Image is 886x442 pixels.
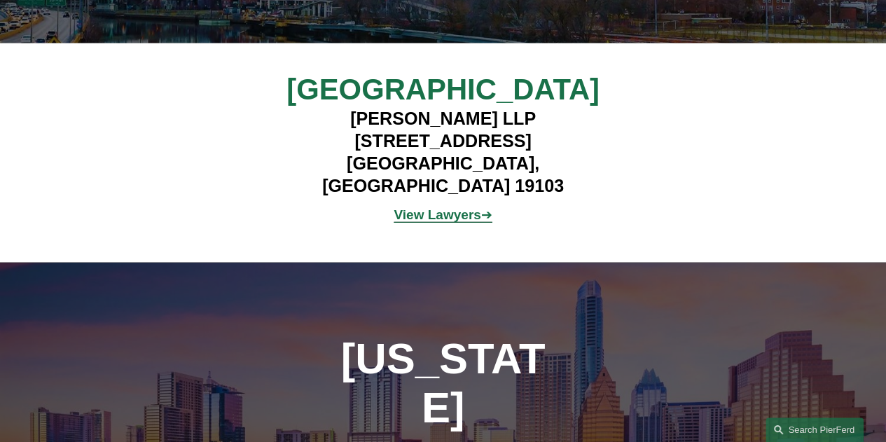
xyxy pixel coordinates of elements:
[766,417,864,442] a: Search this site
[394,207,492,222] span: ➔
[270,108,616,197] h4: [PERSON_NAME] LLP [STREET_ADDRESS] [GEOGRAPHIC_DATA], [GEOGRAPHIC_DATA] 19103
[394,207,492,222] a: View Lawyers➔
[394,207,480,222] strong: View Lawyers
[339,334,547,433] h1: [US_STATE]
[286,73,600,106] span: [GEOGRAPHIC_DATA]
